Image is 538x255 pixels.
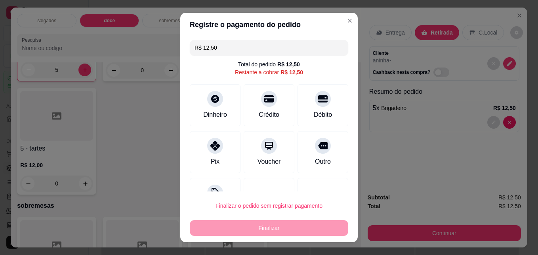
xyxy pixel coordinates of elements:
header: Registre o pagamento do pedido [180,13,358,37]
div: Total do pedido [238,60,300,68]
div: Dinheiro [203,110,227,120]
input: Ex.: hambúrguer de cordeiro [195,40,343,56]
div: Restante a cobrar [235,68,303,76]
div: R$ 12,50 [277,60,300,68]
div: Voucher [258,157,281,166]
div: R$ 12,50 [280,68,303,76]
div: Débito [314,110,332,120]
div: Outro [315,157,331,166]
button: Close [343,14,356,27]
div: Crédito [259,110,279,120]
div: Pix [211,157,219,166]
button: Finalizar o pedido sem registrar pagamento [190,198,348,214]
